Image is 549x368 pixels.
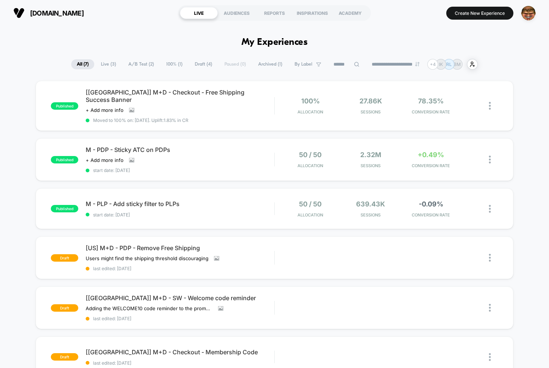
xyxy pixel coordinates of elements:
[86,294,274,302] span: [[GEOGRAPHIC_DATA]] M+D - SW - Welcome code reminder
[454,62,461,67] p: BM
[489,102,491,110] img: close
[402,109,459,115] span: CONVERSION RATE
[419,200,443,208] span: -0.09%
[297,109,323,115] span: Allocation
[51,353,78,361] span: draft
[293,7,331,19] div: INSPIRATIONS
[13,7,24,19] img: Visually logo
[297,212,323,218] span: Allocation
[489,304,491,312] img: close
[489,353,491,361] img: close
[51,156,78,163] span: published
[342,109,399,115] span: Sessions
[439,62,443,67] p: IK
[86,168,274,173] span: start date: [DATE]
[86,360,274,366] span: last edited: [DATE]
[51,205,78,212] span: published
[446,62,452,67] p: RL
[189,59,218,69] span: Draft ( 4 )
[418,97,444,105] span: 78.35%
[359,97,382,105] span: 27.86k
[519,6,538,21] button: ppic
[51,102,78,110] span: published
[418,151,444,159] span: +0.49%
[299,151,322,159] span: 50 / 50
[71,59,94,69] span: All ( 7 )
[86,212,274,218] span: start date: [DATE]
[241,37,308,48] h1: My Experiences
[180,7,218,19] div: LIVE
[86,157,124,163] span: + Add more info
[342,163,399,168] span: Sessions
[489,205,491,213] img: close
[402,212,459,218] span: CONVERSION RATE
[86,255,208,261] span: Users might find the shipping threshold discouraging
[30,9,84,17] span: [DOMAIN_NAME]
[86,348,274,356] span: [[GEOGRAPHIC_DATA]] M+D - Checkout - Membership Code
[95,59,122,69] span: Live ( 3 )
[360,151,381,159] span: 2.32M
[446,7,513,20] button: Create New Experience
[253,59,288,69] span: Archived ( 1 )
[86,146,274,153] span: M - PDP - Sticky ATC on PDPs
[331,7,369,19] div: ACADEMY
[297,163,323,168] span: Allocation
[356,200,385,208] span: 639.43k
[301,97,320,105] span: 100%
[86,200,274,208] span: M - PLP - Add sticky filter to PLPs
[161,59,188,69] span: 100% ( 1 )
[86,266,274,271] span: last edited: [DATE]
[489,156,491,163] img: close
[342,212,399,218] span: Sessions
[218,7,256,19] div: AUDIENCES
[11,7,86,19] button: [DOMAIN_NAME]
[521,6,536,20] img: ppic
[123,59,160,69] span: A/B Test ( 2 )
[51,254,78,262] span: draft
[86,107,124,113] span: + Add more info
[86,244,274,252] span: [US] M+D - PDP - Remove Free Shipping
[93,117,188,123] span: Moved to 100% on: [DATE] . Uplift: 1.83% in CR
[489,254,491,262] img: close
[299,200,322,208] span: 50 / 50
[51,304,78,312] span: draft
[295,62,312,67] span: By Label
[86,316,274,321] span: last edited: [DATE]
[427,59,438,70] div: + 4
[256,7,293,19] div: REPORTS
[415,62,420,66] img: end
[86,89,274,103] span: [[GEOGRAPHIC_DATA]] M+D - Checkout - Free Shipping Success Banner
[402,163,459,168] span: CONVERSION RATE
[86,305,213,311] span: Adding the WELCOME10 code reminder to the promo bar, for new subscribers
